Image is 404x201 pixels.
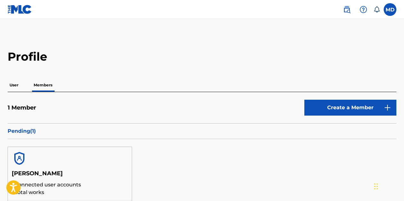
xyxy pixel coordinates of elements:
[8,127,396,135] p: Pending ( 1 )
[12,189,15,195] span: 0
[384,104,391,111] img: 9d2ae6d4665cec9f34b9.svg
[341,3,353,16] a: Public Search
[8,104,36,111] h5: 1 Member
[12,189,128,196] p: total works
[386,120,404,171] iframe: Resource Center
[360,6,367,13] img: help
[8,50,396,64] h2: Profile
[374,6,380,13] div: Notifications
[12,151,27,166] img: account
[372,171,404,201] iframe: Chat Widget
[12,181,128,189] p: connected user accounts
[384,3,396,16] div: User Menu
[32,78,54,92] p: Members
[357,3,370,16] div: Help
[343,6,351,13] img: search
[8,5,32,14] img: MLC Logo
[8,78,20,92] p: User
[374,177,378,196] div: Drag
[304,100,396,116] a: Create a Member
[12,170,128,181] h5: [PERSON_NAME]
